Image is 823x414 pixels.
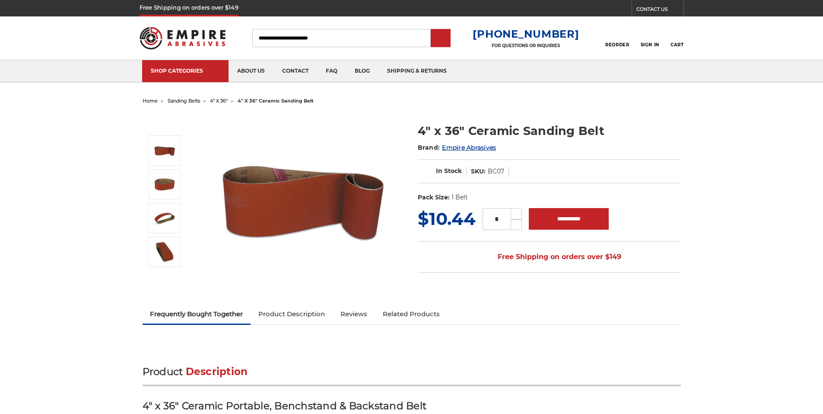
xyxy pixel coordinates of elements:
[418,208,476,229] span: $10.44
[154,241,175,263] img: 4" x 36" Sanding Belt - Cer
[154,207,175,229] img: 4" x 36" Sanding Belt - Ceramic
[186,366,248,378] span: Description
[670,29,683,48] a: Cart
[488,167,504,176] dd: BC07
[451,193,468,202] dd: 1 Belt
[273,60,317,82] a: contact
[333,305,375,324] a: Reviews
[317,60,346,82] a: faq
[636,4,683,16] a: CONTACT US
[346,60,378,82] a: blog
[473,43,579,48] p: FOR QUESTIONS OR INQUIRIES
[154,140,175,161] img: 4" x 36" Ceramic Sanding Belt
[375,305,448,324] a: Related Products
[238,98,314,104] span: 4" x 36" ceramic sanding belt
[229,60,273,82] a: about us
[418,144,440,151] span: Brand:
[151,67,220,74] div: SHOP CATEGORIES
[210,98,228,104] a: 4" x 36"
[605,29,629,47] a: Reorder
[154,173,175,195] img: 4" x 36" Cer Sanding Belt
[641,42,659,48] span: Sign In
[418,193,450,202] dt: Pack Size:
[471,167,486,176] dt: SKU:
[605,42,629,48] span: Reorder
[143,305,251,324] a: Frequently Bought Together
[378,60,455,82] a: shipping & returns
[251,305,333,324] a: Product Description
[216,113,389,286] img: 4" x 36" Ceramic Sanding Belt
[670,42,683,48] span: Cart
[436,167,462,175] span: In Stock
[155,117,175,135] button: Previous
[418,122,681,139] h1: 4" x 36" Ceramic Sanding Belt
[143,98,158,104] a: home
[140,21,226,55] img: Empire Abrasives
[155,269,175,287] button: Next
[432,30,449,47] input: Submit
[477,248,621,266] span: Free Shipping on orders over $149
[473,28,579,40] a: [PHONE_NUMBER]
[442,144,496,151] a: Empire Abrasives
[143,366,183,378] span: Product
[168,98,200,104] a: sanding belts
